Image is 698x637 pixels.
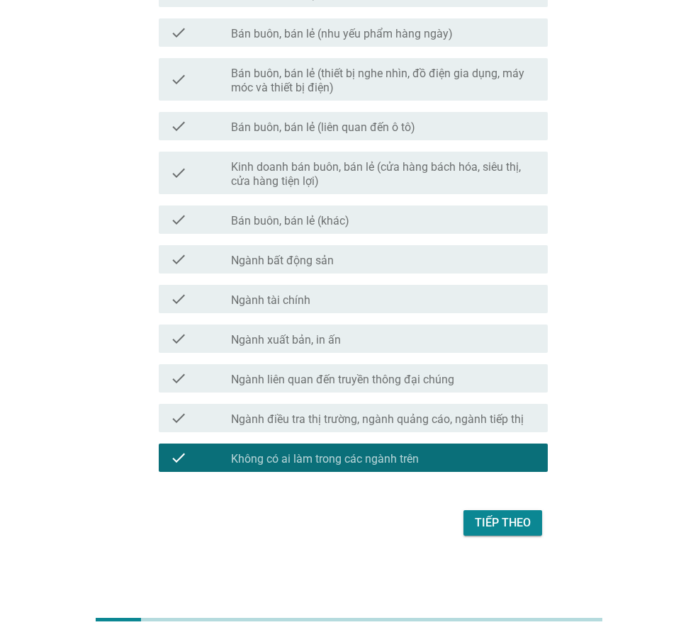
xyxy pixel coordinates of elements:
[231,67,536,95] label: Bán buôn, bán lẻ (thiết bị nghe nhìn, đồ điện gia dụng, máy móc và thiết bị điện)
[170,211,187,228] i: check
[231,333,341,347] label: Ngành xuất bản, in ấn
[170,157,187,188] i: check
[170,24,187,41] i: check
[231,27,453,41] label: Bán buôn, bán lẻ (nhu yếu phẩm hàng ngày)
[170,330,187,347] i: check
[170,449,187,466] i: check
[475,514,531,531] div: Tiếp theo
[463,510,542,536] button: Tiếp theo
[170,64,187,95] i: check
[231,412,524,427] label: Ngành điều tra thị trường, ngành quảng cáo, ngành tiếp thị
[231,160,536,188] label: Kinh doanh bán buôn, bán lẻ (cửa hàng bách hóa, siêu thị, cửa hàng tiện lợi)
[231,254,334,268] label: Ngành bất động sản
[231,120,415,135] label: Bán buôn, bán lẻ (liên quan đến ô tô)
[231,452,419,466] label: Không có ai làm trong các ngành trên
[170,410,187,427] i: check
[170,118,187,135] i: check
[231,293,310,308] label: Ngành tài chính
[231,373,454,387] label: Ngành liên quan đến truyền thông đại chúng
[170,291,187,308] i: check
[231,214,349,228] label: Bán buôn, bán lẻ (khác)
[170,370,187,387] i: check
[170,251,187,268] i: check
